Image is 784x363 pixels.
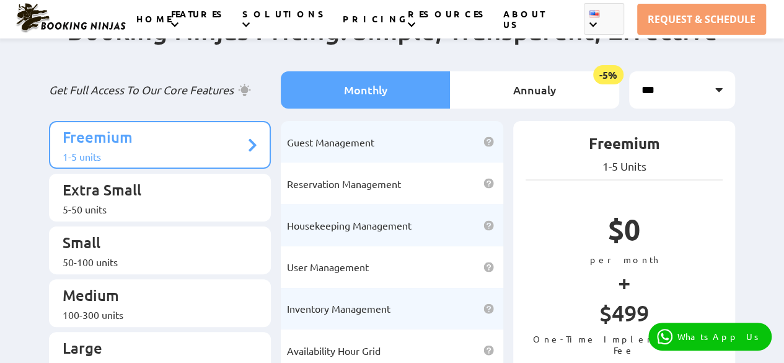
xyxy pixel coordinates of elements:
[63,338,245,361] p: Large
[450,71,619,109] li: Annualy
[63,308,245,321] div: 100-300 units
[63,203,245,215] div: 5-50 units
[63,285,245,308] p: Medium
[483,262,494,272] img: help icon
[15,2,126,34] img: Booking Ninjas Logo
[503,8,545,44] a: ABOUT US
[526,159,723,173] p: 1-5 Units
[281,71,450,109] li: Monthly
[483,303,494,314] img: help icon
[287,302,390,315] span: Inventory Management
[63,180,245,203] p: Extra Small
[483,137,494,147] img: help icon
[648,323,772,351] a: WhatsApp Us
[287,177,401,190] span: Reservation Management
[49,14,736,71] h2: Booking Ninjas Pricing: Simple, Transparent, Effective
[136,13,171,38] a: HOME
[637,4,766,35] a: REQUEST & SCHEDULE
[49,83,271,97] p: Get Full Access To Our Core Features
[483,345,494,356] img: help icon
[242,8,328,34] a: SOLUTIONS
[526,211,723,254] p: $0
[287,219,412,231] span: Housekeeping Management
[526,254,723,265] p: per month
[63,256,245,268] div: 50-100 units
[408,8,489,34] a: RESOURCES
[483,220,494,231] img: help icon
[343,13,408,38] a: PRICING
[63,233,245,256] p: Small
[287,261,369,273] span: User Management
[526,265,723,299] p: +
[63,150,245,163] div: 1-5 units
[526,333,723,356] p: One-Time Implementation Fee
[287,136,374,148] span: Guest Management
[526,133,723,159] p: Freemium
[483,178,494,189] img: help icon
[526,299,723,333] p: $499
[63,127,245,150] p: Freemium
[287,344,381,357] span: Availability Hour Grid
[171,8,227,34] a: FEATURES
[677,331,763,342] p: WhatsApp Us
[593,65,623,84] span: -5%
